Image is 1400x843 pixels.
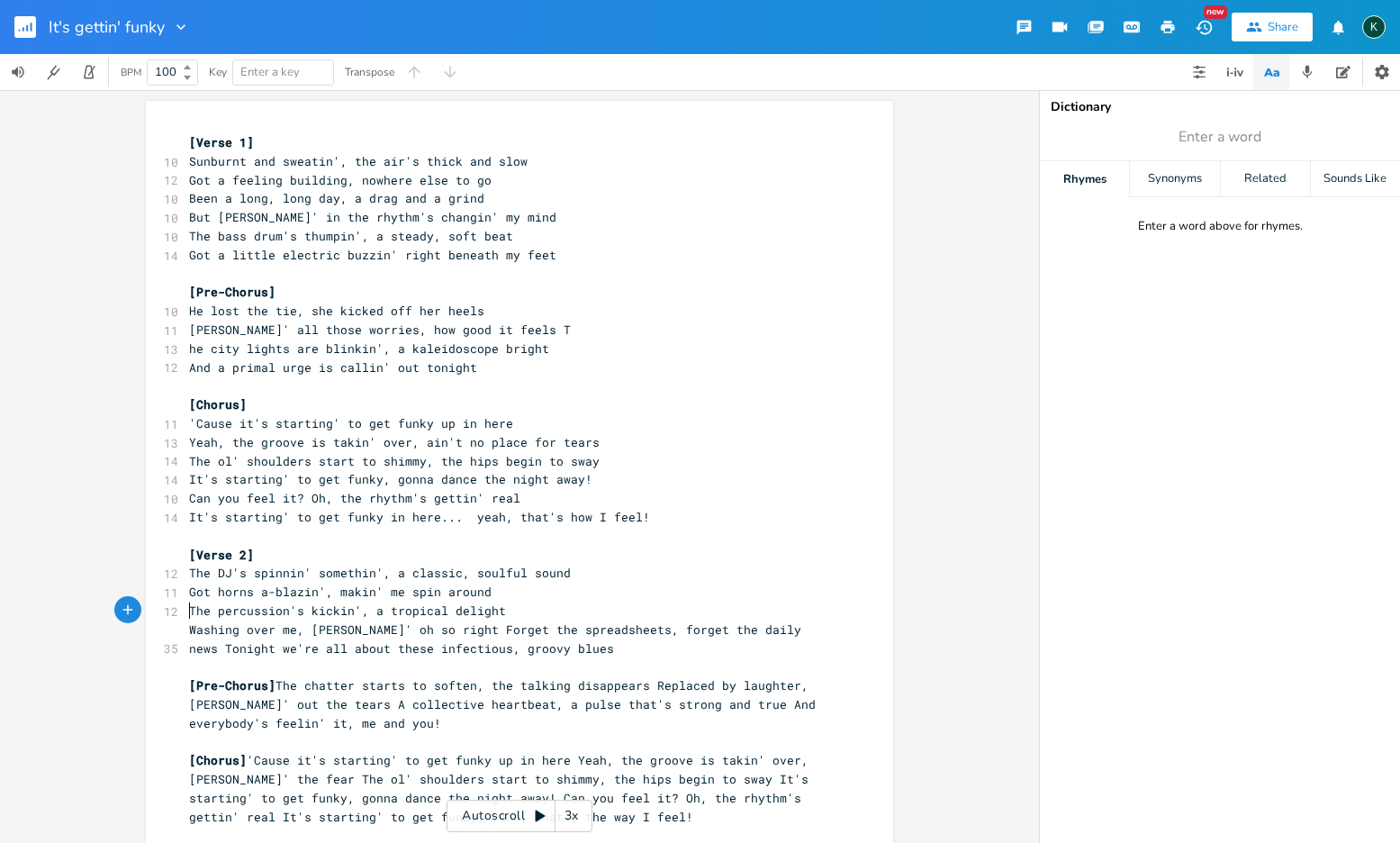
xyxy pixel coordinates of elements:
[189,584,492,600] span: Got horns a-blazin', makin' me spin around
[189,134,254,150] span: [Verse 1]
[1362,6,1386,48] button: K
[1040,161,1129,197] div: Rhymes
[1179,127,1261,148] span: Enter a word
[189,547,254,563] span: [Verse 2]
[189,603,506,619] span: The percussion's kickin', a tropical delight
[189,340,549,357] span: he city lights are blinkin', a kaleidoscope bright
[189,509,650,525] span: It's starting' to get funky in here... yeah, that's how I feel!
[189,228,513,244] span: The bass drum's thumpin', a steady, soft beat
[189,415,513,431] span: 'Cause it's starting' to get funky up in here
[1204,5,1227,19] div: New
[1138,219,1303,234] div: Enter a word above for rhymes.
[189,565,571,581] span: The DJ's spinnin' somethin', a classic, soulful sound
[189,621,808,657] span: Washing over me, [PERSON_NAME]' oh so right Forget the spreadsheets, forget the daily news Tonigh...
[189,490,520,506] span: Can you feel it? Oh, the rhythm's gettin' real
[1186,11,1222,43] button: New
[189,247,556,263] span: Got a little electric buzzin' right beneath my feet
[189,359,477,376] span: And a primal urge is callin' out tonight
[189,172,492,188] span: Got a feeling building, nowhere else to go
[240,64,300,80] span: Enter a key
[189,752,816,824] span: 'Cause it's starting' to get funky up in here Yeah, the groove is takin' over, [PERSON_NAME]' the...
[189,471,592,487] span: It's starting' to get funky, gonna dance the night away!
[189,322,571,338] span: [PERSON_NAME]' all those worries, how good it feels T
[1221,161,1310,197] div: Related
[1268,19,1298,35] div: Share
[121,68,141,77] div: BPM
[1051,101,1389,113] div: Dictionary
[189,209,556,225] span: But [PERSON_NAME]' in the rhythm's changin' my mind
[209,67,227,77] div: Key
[555,800,588,832] div: 3x
[447,800,592,832] div: Autoscroll
[189,453,600,469] span: The ol' shoulders start to shimmy, the hips begin to sway
[1130,161,1219,197] div: Synonyms
[1232,13,1313,41] button: Share
[1362,15,1386,39] div: Koval
[189,284,275,300] span: [Pre-Chorus]
[189,190,484,206] span: Been a long, long day, a drag and a grind
[189,434,600,450] span: Yeah, the groove is takin' over, ain't no place for tears
[189,303,484,319] span: He lost the tie, she kicked off her heels
[345,67,394,77] div: Transpose
[189,677,823,731] span: The chatter starts to soften, the talking disappears Replaced by laughter, [PERSON_NAME]' out the...
[189,752,247,768] span: [Chorus]
[189,153,528,169] span: Sunburnt and sweatin', the air's thick and slow
[189,396,247,412] span: [Chorus]
[189,677,275,693] span: [Pre-Chorus]
[49,19,165,35] span: It's gettin' funky
[1311,161,1400,197] div: Sounds Like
